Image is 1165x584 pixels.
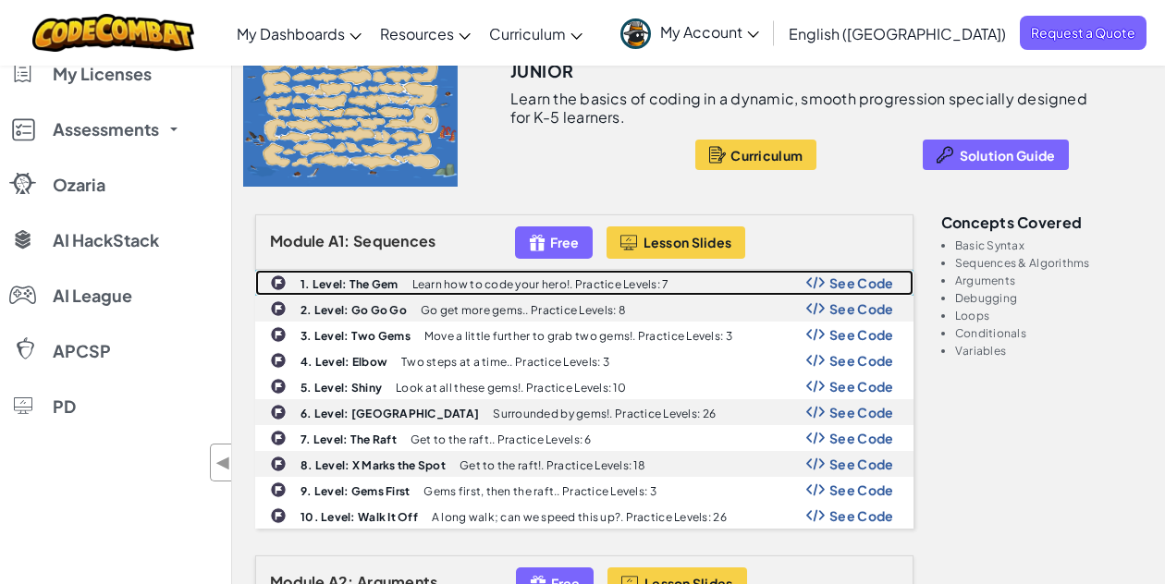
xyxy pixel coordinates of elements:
[32,14,194,52] img: CodeCombat logo
[270,430,287,446] img: IconChallengeLevel.svg
[955,310,1142,322] li: Loops
[270,456,287,472] img: IconChallengeLevel.svg
[923,140,1070,170] button: Solution Guide
[53,121,159,138] span: Assessments
[829,508,894,523] span: See Code
[955,274,1142,286] li: Arguments
[255,399,914,425] a: 6. Level: [GEOGRAPHIC_DATA] Surrounded by gems!. Practice Levels: 26 Show Code Logo See Code
[215,449,231,476] span: ◀
[411,433,592,445] p: Get to the raft.. Practice Levels: 6
[270,404,287,420] img: IconChallengeLevel.svg
[53,232,159,249] span: AI HackStack
[270,481,287,498] img: IconChallengeLevel.svg
[960,148,1056,163] span: Solution Guide
[510,57,573,85] h3: Junior
[806,457,825,470] img: Show Code Logo
[53,287,132,304] span: AI League
[644,235,732,249] span: Lesson Slides
[480,8,592,58] a: Curriculum
[806,509,825,522] img: Show Code Logo
[270,352,287,369] img: IconChallengeLevel.svg
[829,275,894,290] span: See Code
[941,214,1142,230] h3: Concepts covered
[270,231,325,250] span: Module
[432,511,727,523] p: A long walk; can we speed this up?. Practice Levels: 26
[300,484,410,498] b: 9. Level: Gems First
[806,406,825,419] img: Show Code Logo
[1020,16,1147,50] a: Request a Quote
[955,327,1142,339] li: Conditionals
[255,503,914,529] a: 10. Level: Walk It Off A long walk; can we speed this up?. Practice Levels: 26 Show Code Logo See...
[829,456,894,471] span: See Code
[396,382,626,394] p: Look at all these gems!. Practice Levels: 10
[489,24,566,43] span: Curriculum
[779,8,1015,58] a: English ([GEOGRAPHIC_DATA])
[829,301,894,316] span: See Code
[550,235,579,249] span: Free
[412,278,669,290] p: Learn how to code your hero!. Practice Levels: 7
[611,4,768,62] a: My Account
[829,327,894,342] span: See Code
[529,232,546,253] img: IconFreeLevelv2.svg
[806,302,825,315] img: Show Code Logo
[53,66,152,82] span: My Licenses
[424,330,732,342] p: Move a little further to grab two gems!. Practice Levels: 3
[423,485,656,497] p: Gems first, then the raft.. Practice Levels: 3
[829,482,894,497] span: See Code
[227,8,371,58] a: My Dashboards
[300,458,446,472] b: 8. Level: X Marks the Spot
[620,18,651,49] img: avatar
[255,373,914,399] a: 5. Level: Shiny Look at all these gems!. Practice Levels: 10 Show Code Logo See Code
[695,140,816,170] button: Curriculum
[300,381,382,395] b: 5. Level: Shiny
[255,477,914,503] a: 9. Level: Gems First Gems first, then the raft.. Practice Levels: 3 Show Code Logo See Code
[607,226,746,259] button: Lesson Slides
[270,274,287,291] img: IconChallengeLevel.svg
[255,322,914,347] a: 3. Level: Two Gems Move a little further to grab two gems!. Practice Levels: 3 Show Code Logo See...
[300,432,397,446] b: 7. Level: The Raft
[255,270,914,296] a: 1. Level: The Gem Learn how to code your hero!. Practice Levels: 7 Show Code Logo See Code
[829,353,894,368] span: See Code
[493,408,716,420] p: Surrounded by gems!. Practice Levels: 26
[270,507,287,524] img: IconChallengeLevel.svg
[829,405,894,420] span: See Code
[270,300,287,317] img: IconChallengeLevel.svg
[300,510,418,524] b: 10. Level: Walk It Off
[806,483,825,496] img: Show Code Logo
[300,303,407,317] b: 2. Level: Go Go Go
[806,276,825,289] img: Show Code Logo
[789,24,1006,43] span: English ([GEOGRAPHIC_DATA])
[955,239,1142,251] li: Basic Syntax
[660,22,759,42] span: My Account
[53,176,105,193] span: Ozaria
[255,425,914,451] a: 7. Level: The Raft Get to the raft.. Practice Levels: 6 Show Code Logo See Code
[255,347,914,373] a: 4. Level: Elbow Two steps at a time.. Practice Levels: 3 Show Code Logo See Code
[300,277,399,291] b: 1. Level: The Gem
[806,354,825,367] img: Show Code Logo
[510,90,1096,127] p: Learn the basics of coding in a dynamic, smooth progression specially designed for K-5 learners.
[270,326,287,343] img: IconChallengeLevel.svg
[270,378,287,395] img: IconChallengeLevel.svg
[460,459,645,471] p: Get to the raft!. Practice Levels: 18
[255,296,914,322] a: 2. Level: Go Go Go Go get more gems.. Practice Levels: 8 Show Code Logo See Code
[300,355,387,369] b: 4. Level: Elbow
[829,379,894,394] span: See Code
[421,304,626,316] p: Go get more gems.. Practice Levels: 8
[401,356,609,368] p: Two steps at a time.. Practice Levels: 3
[328,231,436,250] span: A1: Sequences
[955,257,1142,269] li: Sequences & Algorithms
[955,292,1142,304] li: Debugging
[730,148,803,163] span: Curriculum
[829,431,894,445] span: See Code
[380,24,454,43] span: Resources
[300,407,479,420] b: 6. Level: [GEOGRAPHIC_DATA]
[255,451,914,477] a: 8. Level: X Marks the Spot Get to the raft!. Practice Levels: 18 Show Code Logo See Code
[371,8,480,58] a: Resources
[955,345,1142,357] li: Variables
[237,24,345,43] span: My Dashboards
[806,328,825,341] img: Show Code Logo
